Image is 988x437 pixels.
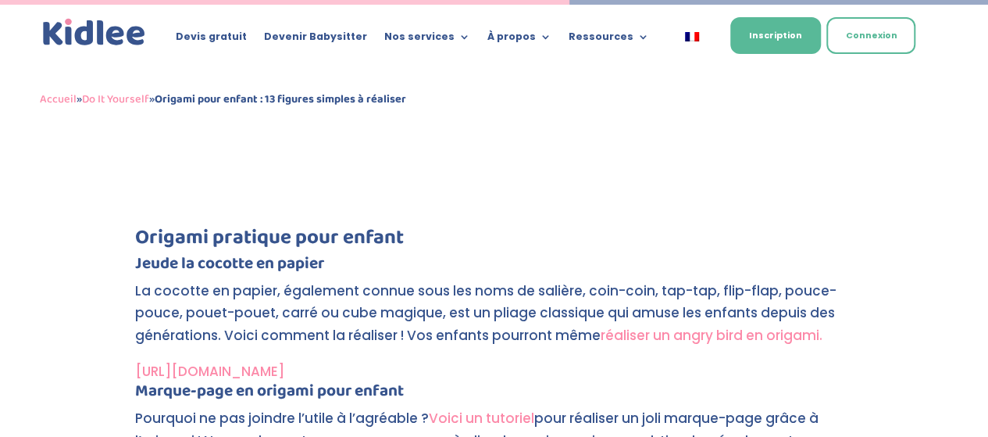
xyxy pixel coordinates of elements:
[135,280,854,361] p: La cocotte en papier, également connue sous les noms de salière, coin-coin, tap-tap, flip-flap, p...
[384,31,470,48] a: Nos services
[429,409,534,428] a: Voici un tutoriel
[730,17,821,54] a: Inscription
[135,362,284,381] a: [URL][DOMAIN_NAME]
[135,256,854,280] h4: de la cocotte en papier
[135,383,854,407] h4: Marque-page en origami pour enfant
[487,31,551,48] a: À propos
[82,90,149,109] a: Do It Yourself
[135,227,854,256] h3: Origami pratique pour enfant
[40,90,406,109] span: » »
[40,90,77,109] a: Accueil
[826,17,915,54] a: Connexion
[569,31,649,48] a: Ressources
[601,326,822,345] a: réaliser un angry bird en origami.
[135,250,160,277] strong: Jeu
[176,31,247,48] a: Devis gratuit
[155,90,406,109] strong: Origami pour enfant : 13 figures simples à réaliser
[40,16,149,49] a: Kidlee Logo
[40,16,149,49] img: logo_kidlee_bleu
[685,32,699,41] img: Français
[264,31,367,48] a: Devenir Babysitter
